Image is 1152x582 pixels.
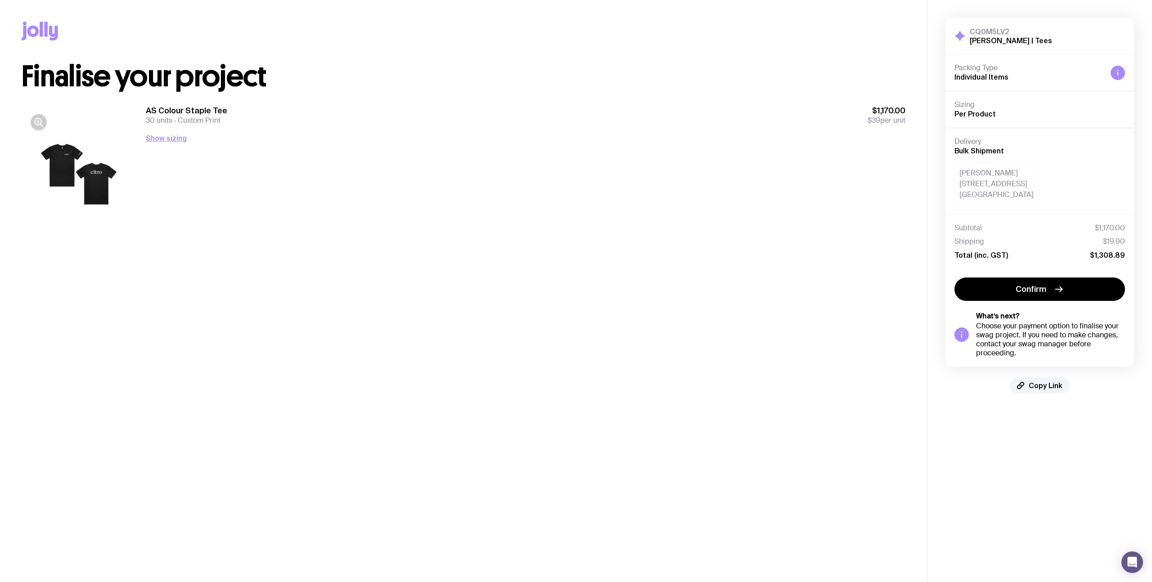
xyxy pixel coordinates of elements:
[868,116,880,125] span: $39
[954,137,1125,146] h4: Delivery
[1029,381,1062,390] span: Copy Link
[970,27,1052,36] h3: CQ0M5LV2
[868,105,905,116] span: $1,170.00
[954,63,1103,72] h4: Packing Type
[954,237,984,246] span: Shipping
[1121,551,1143,573] div: Open Intercom Messenger
[1010,377,1070,394] button: Copy Link
[954,73,1008,81] span: Individual Items
[172,116,220,125] span: Custom Print
[1095,224,1125,233] span: $1,170.00
[1016,284,1046,295] span: Confirm
[1090,251,1125,260] span: $1,308.89
[954,278,1125,301] button: Confirm
[954,147,1004,155] span: Bulk Shipment
[1103,237,1125,246] span: $19.90
[976,312,1125,321] h5: What’s next?
[954,224,982,233] span: Subtotal
[868,116,905,125] span: per unit
[954,251,1008,260] span: Total (inc. GST)
[146,133,187,143] button: Show sizing
[970,36,1052,45] h2: [PERSON_NAME] | Tees
[146,116,172,125] span: 30 units
[146,105,227,116] h3: AS Colour Staple Tee
[954,100,1125,109] h4: Sizing
[22,62,905,91] h1: Finalise your project
[976,322,1125,358] div: Choose your payment option to finalise your swag project. If you need to make changes, contact yo...
[954,110,996,118] span: Per Product
[954,163,1039,205] div: [PERSON_NAME] [STREET_ADDRESS] [GEOGRAPHIC_DATA]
